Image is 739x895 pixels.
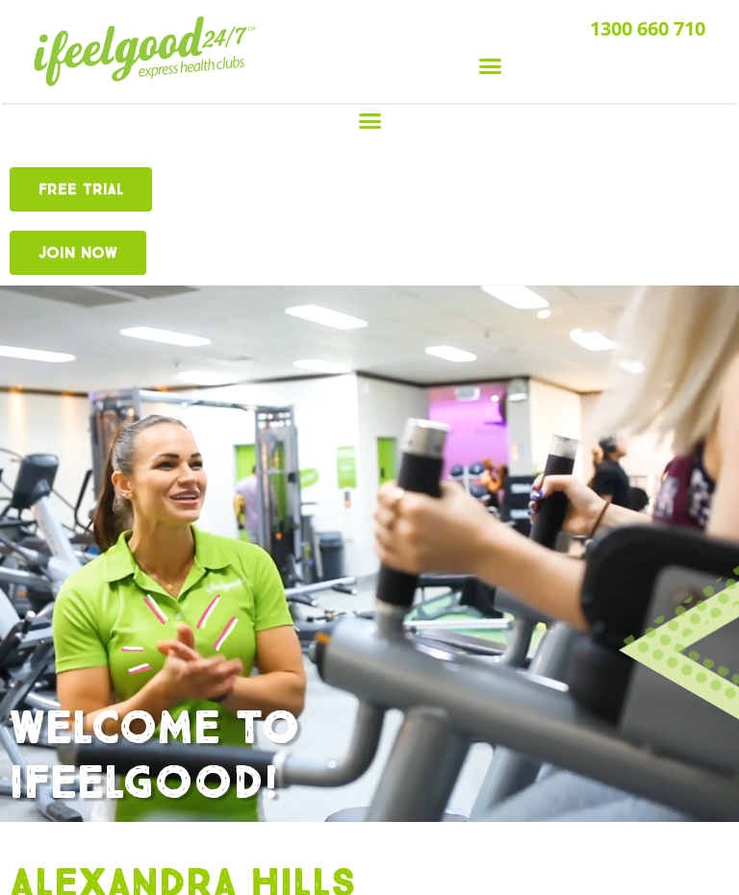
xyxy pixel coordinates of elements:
[275,48,705,85] div: Menu Toggle
[10,167,152,211] a: Free TRIAL
[38,182,123,197] span: Free TRIAL
[10,702,729,812] h1: WELCOME TO IFEELGOOD!
[590,15,705,41] a: 1300 660 710
[10,231,146,275] a: Join Now
[38,245,117,261] span: Join Now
